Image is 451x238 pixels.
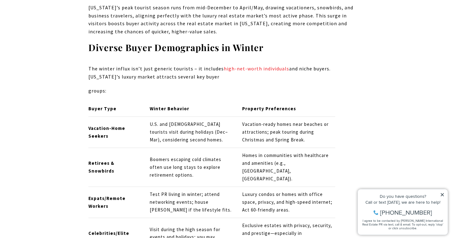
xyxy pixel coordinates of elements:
iframe: bss-luxurypresence [323,6,445,77]
p: Boomers escaping cold climates often use long stays to explore retirement options. [150,156,232,179]
p: [US_STATE]’s peak tourist season runs from mid-December to April/May, drawing vacationers, snowbi... [88,4,363,36]
p: Homes in communities with healthcare and amenities (e.g., [GEOGRAPHIC_DATA], [GEOGRAPHIC_DATA]). [242,152,335,183]
p: Luxury condos or homes with office space, privacy, and high-speed internet; Act 60-friendly areas. [242,191,335,214]
a: high-net-worth individuals - open in a new tab [224,65,289,72]
p: The winter influx isn’t just generic tourists – it includes and niche buyers. [US_STATE]’s luxury... [88,65,363,81]
p: Vacation-ready homes near beaches or attractions; peak touring during Christmas and Spring Break. [242,121,335,144]
strong: Property Preferences [242,106,296,112]
p: U.S. and [DEMOGRAPHIC_DATA] tourists visit during holidays (Dec–Mar), considering second homes. [150,121,232,144]
strong: Buyer Type [88,106,116,112]
p: groups​: [88,87,363,95]
strong: Vacation-Home Seekers [88,125,125,139]
strong: Diverse Buyer Demographics in Winter [88,41,264,53]
strong: Expats/Remote Workers [88,195,125,209]
strong: Retirees & Snowbirds [88,160,114,174]
strong: Winter Behavior [150,106,189,112]
p: Test PR living in winter; attend networking events; house [PERSON_NAME] if the lifestyle fits. [150,191,232,214]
